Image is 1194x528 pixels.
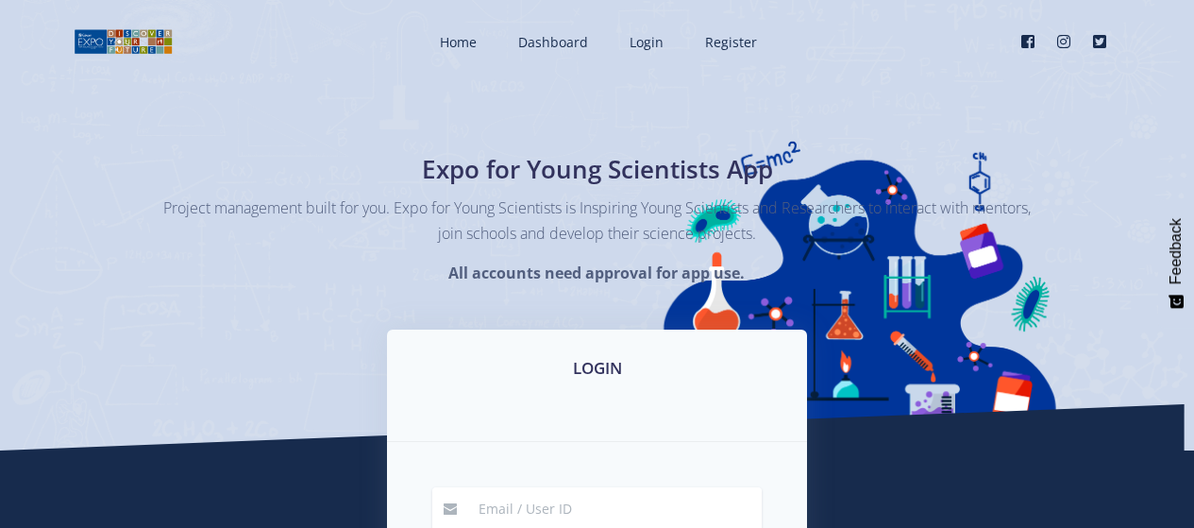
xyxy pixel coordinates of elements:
[253,151,942,188] h1: Expo for Young Scientists App
[1158,199,1194,328] button: Feedback - Show survey
[705,33,757,51] span: Register
[163,196,1032,247] p: Project management built for you. Expo for Young Scientists is Inspiring Young Scientists and Res...
[448,263,745,283] strong: All accounts need approval for app use.
[421,17,492,67] a: Home
[611,17,679,67] a: Login
[74,27,173,56] img: logo01.png
[630,33,664,51] span: Login
[686,17,772,67] a: Register
[499,17,603,67] a: Dashboard
[518,33,588,51] span: Dashboard
[440,33,477,51] span: Home
[410,356,784,381] h3: LOGIN
[1168,218,1185,284] span: Feedback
